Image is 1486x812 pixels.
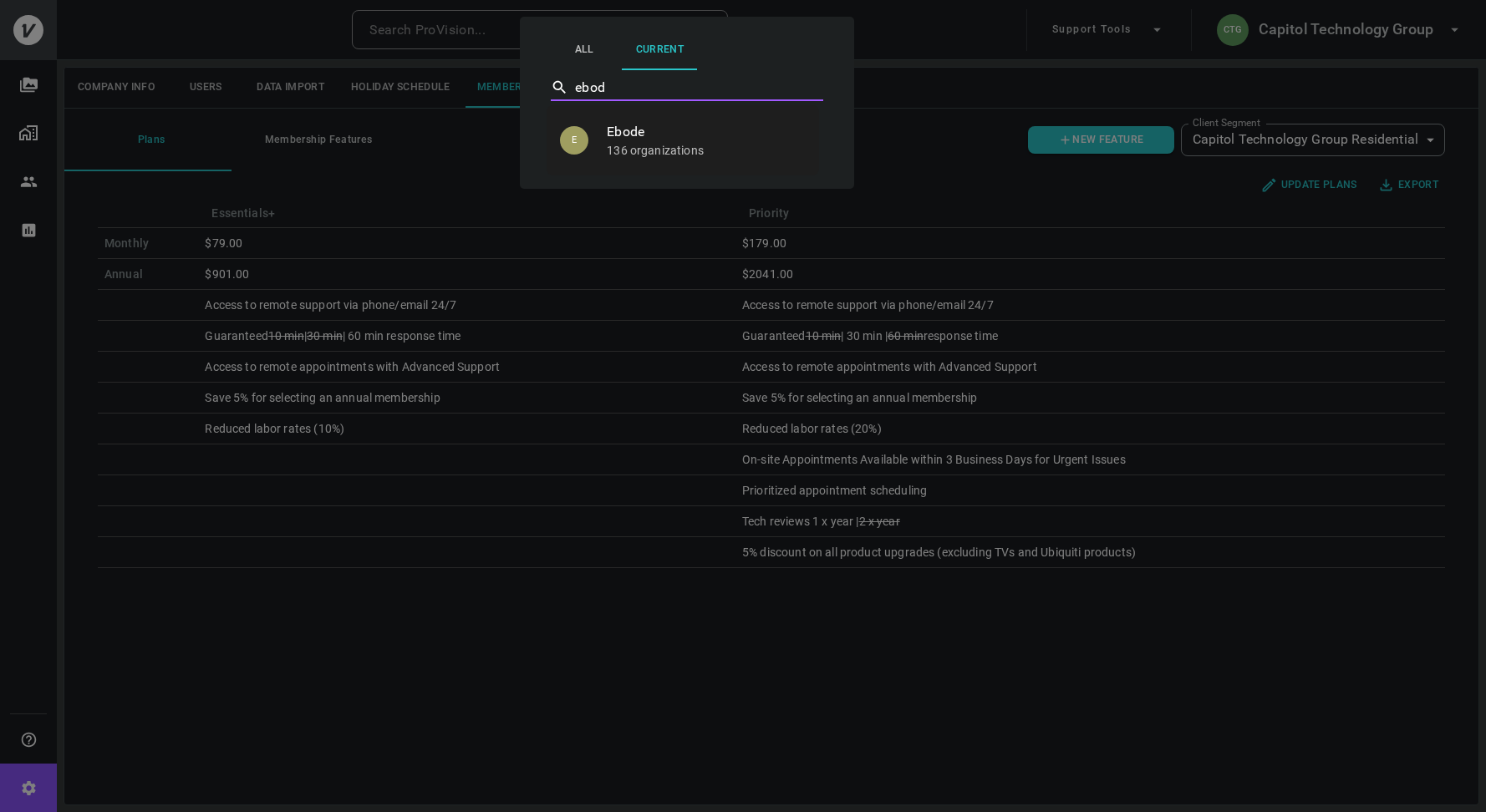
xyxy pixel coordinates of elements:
input: Select Partner… [575,74,798,100]
p: E [560,126,588,155]
span: Ebode [607,122,806,142]
button: Current [622,30,697,70]
p: 136 organizations [607,142,806,159]
button: Close [822,84,825,88]
button: All [547,30,622,70]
